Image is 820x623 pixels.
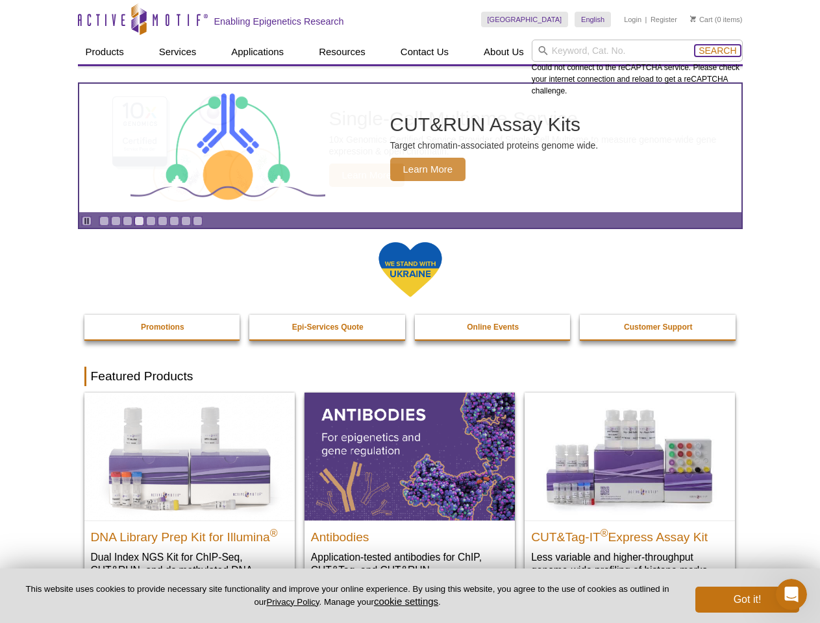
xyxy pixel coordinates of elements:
a: Login [624,15,641,24]
a: Customer Support [580,315,737,339]
h2: Antibodies [311,524,508,544]
a: English [575,12,611,27]
sup: ® [270,527,278,538]
span: Learn More [390,158,466,181]
a: Contact Us [393,40,456,64]
article: CUT&RUN Assay Kits [79,84,741,212]
img: CUT&RUN Assay Kits [130,89,325,208]
a: Toggle autoplay [82,216,92,226]
a: Go to slide 7 [169,216,179,226]
a: Go to slide 9 [193,216,203,226]
a: Services [151,40,205,64]
button: Got it! [695,587,799,613]
h2: CUT&Tag-IT Express Assay Kit [531,524,728,544]
img: All Antibodies [304,393,515,520]
div: Could not connect to the reCAPTCHA service. Please check your internet connection and reload to g... [532,40,743,97]
p: Application-tested antibodies for ChIP, CUT&Tag, and CUT&RUN. [311,550,508,577]
a: Go to slide 6 [158,216,168,226]
sup: ® [601,527,608,538]
a: Epi-Services Quote [249,315,406,339]
img: CUT&Tag-IT® Express Assay Kit [525,393,735,520]
a: Privacy Policy [266,597,319,607]
a: Promotions [84,315,242,339]
span: Search [699,45,736,56]
a: Resources [311,40,373,64]
a: CUT&Tag-IT® Express Assay Kit CUT&Tag-IT®Express Assay Kit Less variable and higher-throughput ge... [525,393,735,589]
iframe: Intercom live chat [776,579,807,610]
h2: Enabling Epigenetics Research [214,16,344,27]
h2: CUT&RUN Assay Kits [390,115,599,134]
input: Keyword, Cat. No. [532,40,743,62]
strong: Epi-Services Quote [292,323,364,332]
li: | [645,12,647,27]
h2: DNA Library Prep Kit for Illumina [91,524,288,544]
p: This website uses cookies to provide necessary site functionality and improve your online experie... [21,583,674,608]
p: Less variable and higher-throughput genome-wide profiling of histone marks​. [531,550,728,577]
button: cookie settings [374,596,438,607]
a: Go to slide 1 [99,216,109,226]
a: Go to slide 3 [123,216,132,226]
a: Applications [223,40,292,64]
strong: Promotions [141,323,184,332]
a: Go to slide 5 [146,216,156,226]
h2: Featured Products [84,367,736,386]
a: CUT&RUN Assay Kits CUT&RUN Assay Kits Target chromatin-associated proteins genome wide. Learn More [79,84,741,212]
strong: Online Events [467,323,519,332]
p: Target chromatin-associated proteins genome wide. [390,140,599,151]
a: DNA Library Prep Kit for Illumina DNA Library Prep Kit for Illumina® Dual Index NGS Kit for ChIP-... [84,393,295,602]
a: Online Events [415,315,572,339]
p: Dual Index NGS Kit for ChIP-Seq, CUT&RUN, and ds methylated DNA assays. [91,550,288,590]
a: Register [651,15,677,24]
img: We Stand With Ukraine [378,241,443,299]
a: All Antibodies Antibodies Application-tested antibodies for ChIP, CUT&Tag, and CUT&RUN. [304,393,515,589]
a: Cart [690,15,713,24]
a: About Us [476,40,532,64]
a: Go to slide 2 [111,216,121,226]
strong: Customer Support [624,323,692,332]
li: (0 items) [690,12,743,27]
a: [GEOGRAPHIC_DATA] [481,12,569,27]
img: Your Cart [690,16,696,22]
button: Search [695,45,740,56]
a: Go to slide 4 [134,216,144,226]
a: Products [78,40,132,64]
a: Go to slide 8 [181,216,191,226]
img: DNA Library Prep Kit for Illumina [84,393,295,520]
